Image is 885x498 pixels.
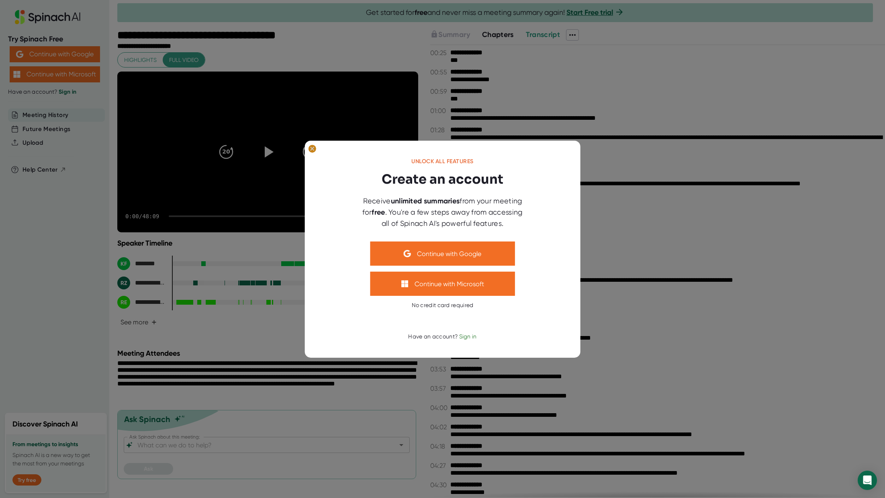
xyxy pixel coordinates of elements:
div: Open Intercom Messenger [858,471,877,490]
div: No credit card required [412,302,474,309]
b: unlimited summaries [391,197,460,205]
img: Aehbyd4JwY73AAAAAElFTkSuQmCC [404,250,411,257]
span: Sign in [459,333,477,340]
div: Unlock all features [411,158,474,165]
div: Have an account? [408,333,476,340]
div: Receive from your meeting for . You're a few steps away from accessing all of Spinach AI's powerf... [358,195,527,229]
b: free [372,208,385,217]
button: Continue with Microsoft [370,272,515,296]
h3: Create an account [382,170,503,189]
button: Continue with Google [370,242,515,266]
